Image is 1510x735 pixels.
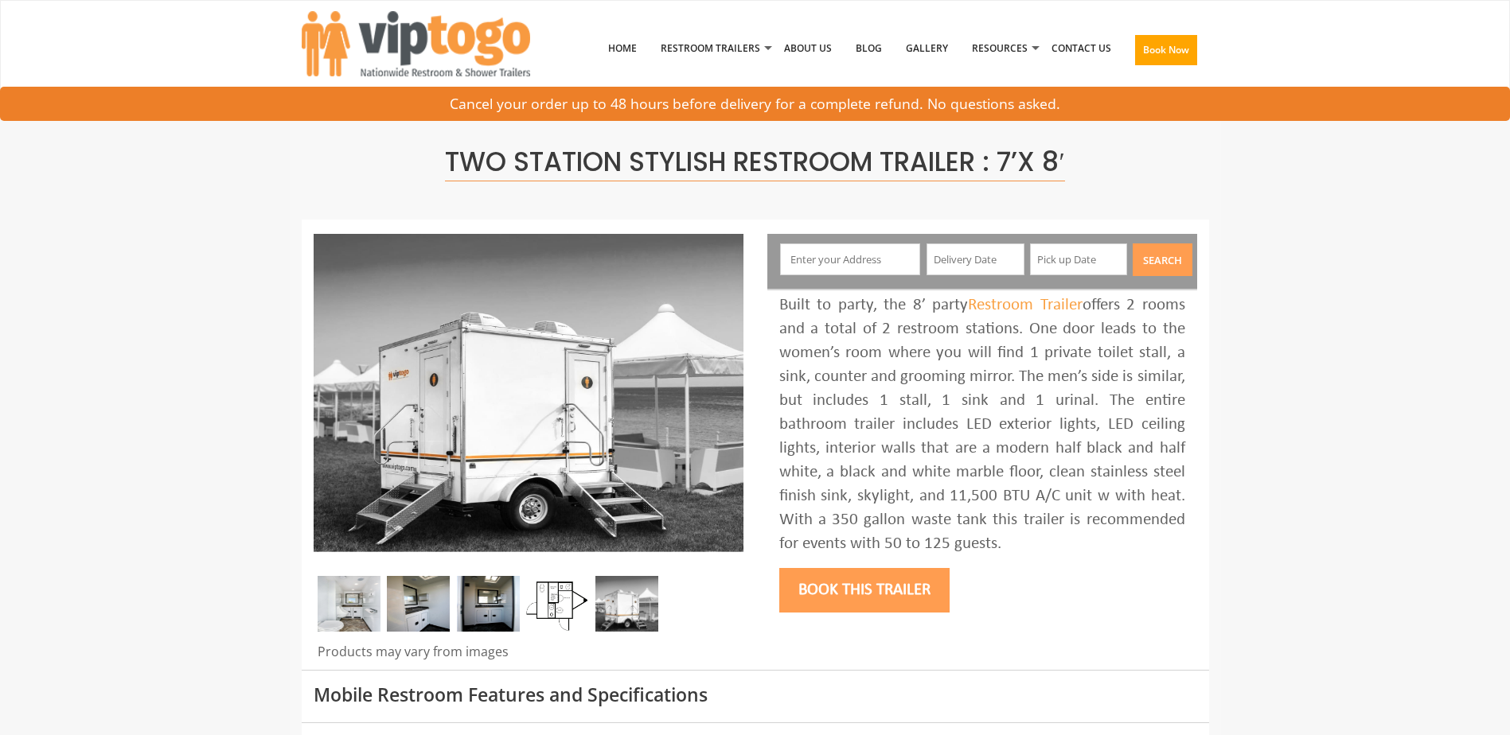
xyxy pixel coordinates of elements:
button: Book this trailer [779,568,950,612]
img: VIPTOGO [302,11,530,76]
a: Contact Us [1040,7,1123,90]
a: Restroom Trailer [968,297,1083,313]
a: Home [596,7,649,90]
input: Pick up Date [1030,243,1128,275]
img: A mini restroom trailer with two separate stations and separate doors for males and females [314,234,743,552]
button: Book Now [1135,35,1197,65]
img: DSC_0004_email [457,576,520,632]
div: Built to party, the 8’ party offers 2 rooms and a total of 2 restroom stations. One door leads to... [779,294,1185,556]
img: A mini restroom trailer with two separate stations and separate doors for males and females [595,576,658,632]
a: Resources [960,7,1040,90]
img: DSC_0016_email [387,576,450,632]
img: Inside of complete restroom with a stall, a urinal, tissue holders, cabinets and mirror [318,576,380,632]
a: Book Now [1123,7,1209,99]
img: Floor Plan of 2 station Mini restroom with sink and toilet [526,576,589,632]
button: Search [1133,243,1192,276]
a: About Us [772,7,844,90]
h3: Mobile Restroom Features and Specifications [314,685,1197,705]
input: Enter your Address [780,243,920,275]
input: Delivery Date [927,243,1024,275]
div: Products may vary from images [314,643,743,670]
a: Restroom Trailers [649,7,772,90]
a: Blog [844,7,894,90]
span: Two Station Stylish Restroom Trailer : 7’x 8′ [445,143,1064,181]
a: Gallery [894,7,960,90]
